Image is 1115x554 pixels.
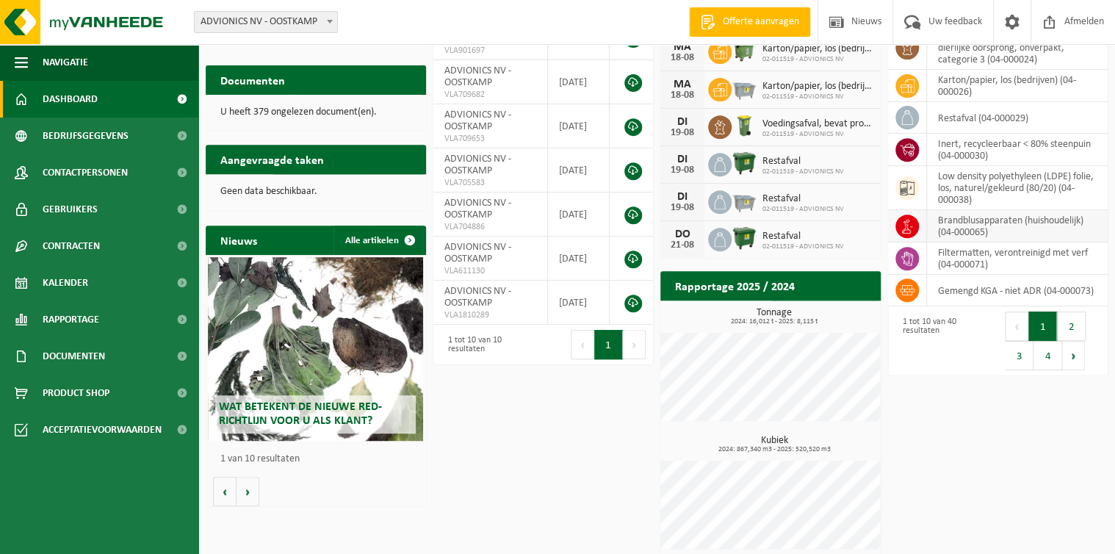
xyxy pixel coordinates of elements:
[548,60,610,104] td: [DATE]
[194,11,338,33] span: ADVIONICS NV - OOSTKAMP
[732,38,757,63] img: WB-1100-HPE-GN-50
[762,118,873,130] span: Voedingsafval, bevat producten van dierlijke oorsprong, onverpakt, categorie 3
[219,401,382,427] span: Wat betekent de nieuwe RED-richtlijn voor u als klant?
[594,330,623,359] button: 1
[548,237,610,281] td: [DATE]
[571,330,594,359] button: Previous
[444,265,537,277] span: VLA611130
[927,275,1108,306] td: gemengd KGA - niet ADR (04-000073)
[444,242,511,265] span: ADVIONICS NV - OOSTKAMP
[668,191,697,203] div: DI
[927,242,1108,275] td: filtermatten, verontreinigd met verf (04-000071)
[43,81,98,118] span: Dashboard
[548,148,610,193] td: [DATE]
[444,177,537,189] span: VLA705583
[668,203,697,213] div: 19-08
[43,338,105,375] span: Documenten
[206,145,339,173] h2: Aangevraagde taken
[441,328,536,361] div: 1 tot 10 van 10 resultaten
[668,90,697,101] div: 18-08
[762,242,844,251] span: 02-011519 - ADVIONICS NV
[668,240,697,251] div: 21-08
[732,226,757,251] img: WB-1100-HPE-GN-01
[668,79,697,90] div: MA
[771,300,879,329] a: Bekijk rapportage
[762,193,844,205] span: Restafval
[762,205,844,214] span: 02-011519 - ADVIONICS NV
[43,228,100,265] span: Contracten
[668,436,881,453] h3: Kubiek
[895,310,991,372] div: 1 tot 10 van 40 resultaten
[444,45,537,57] span: VLA901697
[689,7,810,37] a: Offerte aanvragen
[444,89,537,101] span: VLA709682
[762,130,873,139] span: 02-011519 - ADVIONICS NV
[762,156,844,168] span: Restafval
[762,81,873,93] span: Karton/papier, los (bedrijven)
[220,107,411,118] p: U heeft 379 ongelezen document(en).
[43,375,109,411] span: Product Shop
[208,257,424,441] a: Wat betekent de nieuwe RED-richtlijn voor u als klant?
[668,165,697,176] div: 19-08
[220,187,411,197] p: Geen data beschikbaar.
[668,128,697,138] div: 19-08
[732,113,757,138] img: WB-0140-HPE-GN-50
[43,154,128,191] span: Contactpersonen
[927,70,1108,102] td: karton/papier, los (bedrijven) (04-000026)
[444,109,511,132] span: ADVIONICS NV - OOSTKAMP
[1057,312,1086,341] button: 2
[762,43,873,55] span: Karton/papier, los (bedrijven)
[43,44,88,81] span: Navigatie
[333,226,425,255] a: Alle artikelen
[668,318,881,325] span: 2024: 16,012 t - 2025: 8,115 t
[220,454,419,464] p: 1 van 10 resultaten
[1005,312,1028,341] button: Previous
[206,226,272,254] h2: Nieuws
[927,166,1108,210] td: low density polyethyleen (LDPE) folie, los, naturel/gekleurd (80/20) (04-000038)
[444,309,537,321] span: VLA1810289
[237,477,259,506] button: Volgende
[206,65,300,94] h2: Documenten
[927,210,1108,242] td: brandblusapparaten (huishoudelijk) (04-000065)
[444,286,511,309] span: ADVIONICS NV - OOSTKAMP
[927,26,1108,70] td: voedingsafval, bevat producten van dierlijke oorsprong, onverpakt, categorie 3 (04-000024)
[1062,341,1085,370] button: Next
[213,477,237,506] button: Vorige
[43,301,99,338] span: Rapportage
[660,271,809,300] h2: Rapportage 2025 / 2024
[732,151,757,176] img: WB-1100-HPE-GN-01
[548,193,610,237] td: [DATE]
[43,265,88,301] span: Kalender
[43,118,129,154] span: Bedrijfsgegevens
[668,229,697,240] div: DO
[927,134,1108,166] td: inert, recycleerbaar < 80% steenpuin (04-000030)
[444,133,537,145] span: VLA709653
[668,154,697,165] div: DI
[444,154,511,176] span: ADVIONICS NV - OOSTKAMP
[719,15,803,29] span: Offerte aanvragen
[444,221,537,233] span: VLA704886
[762,231,844,242] span: Restafval
[548,281,610,325] td: [DATE]
[762,168,844,176] span: 02-011519 - ADVIONICS NV
[668,41,697,53] div: MA
[1028,312,1057,341] button: 1
[548,104,610,148] td: [DATE]
[444,65,511,88] span: ADVIONICS NV - OOSTKAMP
[732,188,757,213] img: WB-2500-GAL-GY-01
[43,191,98,228] span: Gebruikers
[762,93,873,101] span: 02-011519 - ADVIONICS NV
[668,308,881,325] h3: Tonnage
[668,53,697,63] div: 18-08
[1033,341,1062,370] button: 4
[668,116,697,128] div: DI
[668,446,881,453] span: 2024: 867,340 m3 - 2025: 520,520 m3
[762,55,873,64] span: 02-011519 - ADVIONICS NV
[43,411,162,448] span: Acceptatievoorwaarden
[732,76,757,101] img: WB-2500-GAL-GY-01
[927,102,1108,134] td: restafval (04-000029)
[195,12,337,32] span: ADVIONICS NV - OOSTKAMP
[444,198,511,220] span: ADVIONICS NV - OOSTKAMP
[1005,341,1033,370] button: 3
[623,330,646,359] button: Next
